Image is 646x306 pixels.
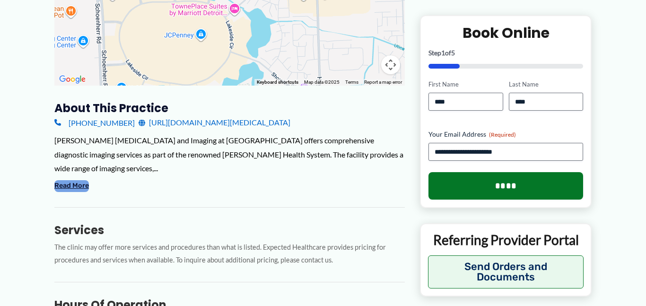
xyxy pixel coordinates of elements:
button: Map camera controls [381,55,400,74]
a: Terms (opens in new tab) [345,79,358,85]
h2: Book Online [428,24,583,42]
h3: Services [54,223,405,237]
span: (Required) [489,131,516,138]
a: Report a map error [364,79,402,85]
span: 1 [441,49,445,57]
a: Open this area in Google Maps (opens a new window) [57,73,88,86]
span: 5 [451,49,455,57]
label: Last Name [509,80,583,89]
a: [URL][DOMAIN_NAME][MEDICAL_DATA] [139,115,290,130]
span: Map data ©2025 [304,79,340,85]
label: Your Email Address [428,130,583,139]
label: First Name [428,80,503,89]
img: Google [57,73,88,86]
p: Referring Provider Portal [428,231,584,248]
div: [PERSON_NAME] [MEDICAL_DATA] and Imaging at [GEOGRAPHIC_DATA] offers comprehensive diagnostic ima... [54,133,405,175]
button: Read More [54,180,89,192]
p: The clinic may offer more services and procedures than what is listed. Expected Healthcare provid... [54,241,405,267]
button: Keyboard shortcuts [257,79,298,86]
a: [PHONE_NUMBER] [54,115,135,130]
button: Send Orders and Documents [428,255,584,289]
p: Step of [428,50,583,56]
h3: About this practice [54,101,405,115]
